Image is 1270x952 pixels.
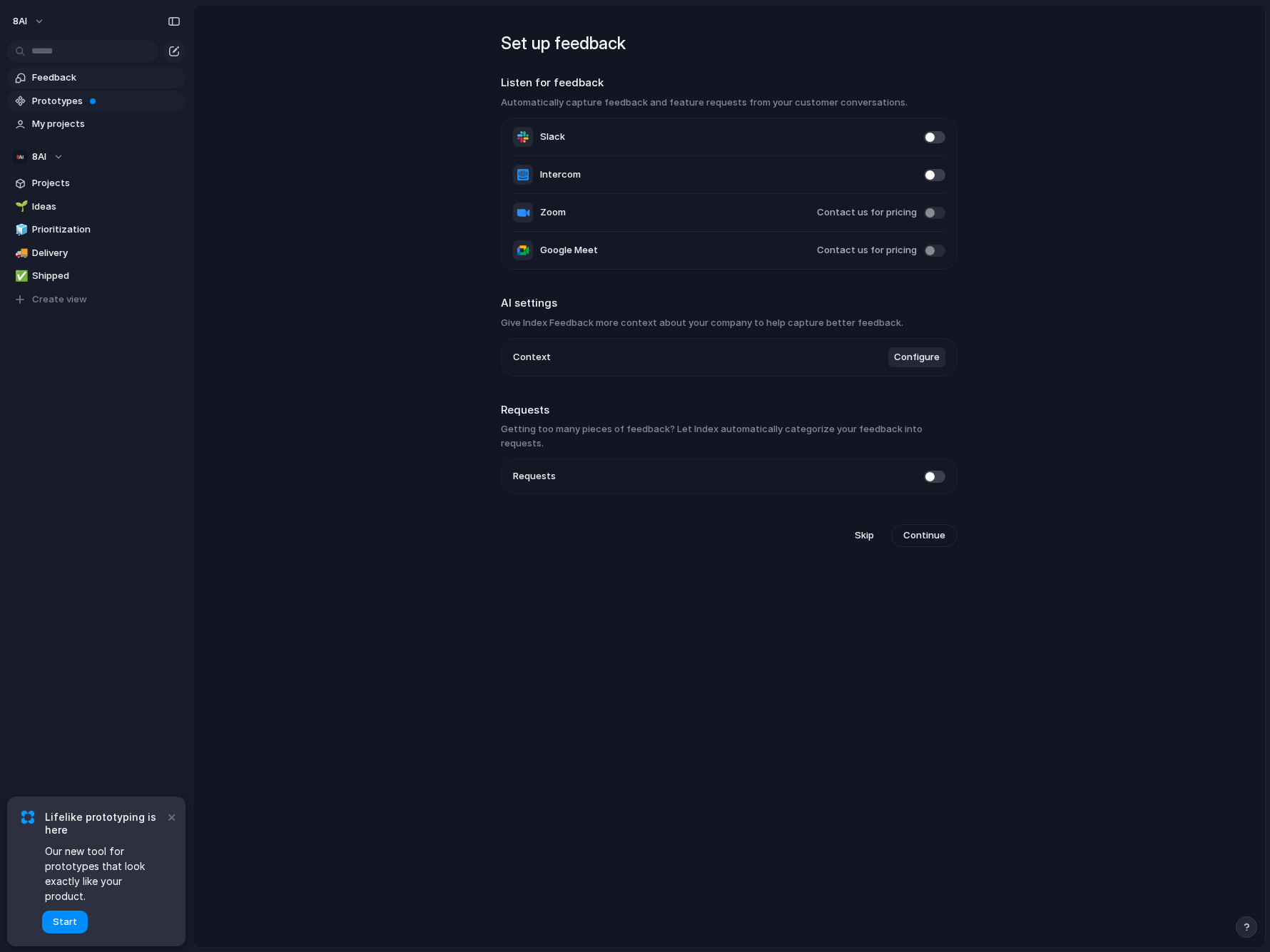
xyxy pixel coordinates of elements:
[15,268,25,285] div: ✅
[32,176,181,190] span: Projects
[501,75,957,91] h2: Listen for feedback
[7,289,186,310] button: Create view
[53,915,77,929] span: Start
[540,243,598,257] span: Google Meet
[501,295,957,312] h2: AI settings
[7,196,186,217] a: 🌱Ideas
[15,245,25,261] div: 🚚
[32,117,181,131] span: My projects
[32,150,46,164] span: 8AI
[7,173,186,194] a: Projects
[32,269,181,283] span: Shipped
[7,219,186,240] a: 🧊Prioritization
[15,222,25,238] div: 🧊
[501,422,957,450] h3: Getting too many pieces of feedback? Let Index automatically categorize your feedback into requests.
[855,528,874,543] span: Skip
[513,469,556,483] span: Requests
[13,222,27,237] button: 🧊
[540,130,565,144] span: Slack
[45,811,164,836] span: Lifelike prototyping is here
[42,911,88,933] button: Start
[888,347,945,367] button: Configure
[501,402,957,419] h2: Requests
[15,198,25,215] div: 🌱
[903,528,945,543] span: Continue
[7,265,186,287] a: ✅Shipped
[540,205,566,220] span: Zoom
[7,146,186,168] button: 8AI
[13,14,27,29] span: 8AI
[501,316,957,330] h3: Give Index Feedback more context about your company to help capture better feedback.
[843,524,885,547] button: Skip
[32,222,181,237] span: Prioritization
[32,94,181,108] span: Prototypes
[501,31,957,56] h1: Set up feedback
[7,113,186,135] a: My projects
[7,242,186,264] a: 🚚Delivery
[540,168,581,182] span: Intercom
[6,10,52,33] button: 8AI
[32,292,87,307] span: Create view
[513,350,551,364] span: Context
[32,246,181,260] span: Delivery
[7,67,186,88] a: Feedback
[45,844,164,904] span: Our new tool for prototypes that look exactly like your product.
[32,71,181,85] span: Feedback
[817,205,917,220] span: Contact us for pricing
[13,246,27,260] button: 🚚
[501,96,957,110] h3: Automatically capture feedback and feature requests from your customer conversations.
[891,524,957,547] button: Continue
[13,200,27,214] button: 🌱
[894,350,940,364] span: Configure
[32,200,181,214] span: Ideas
[817,243,917,257] span: Contact us for pricing
[13,269,27,283] button: ✅
[7,91,186,112] a: Prototypes
[163,808,180,825] button: Dismiss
